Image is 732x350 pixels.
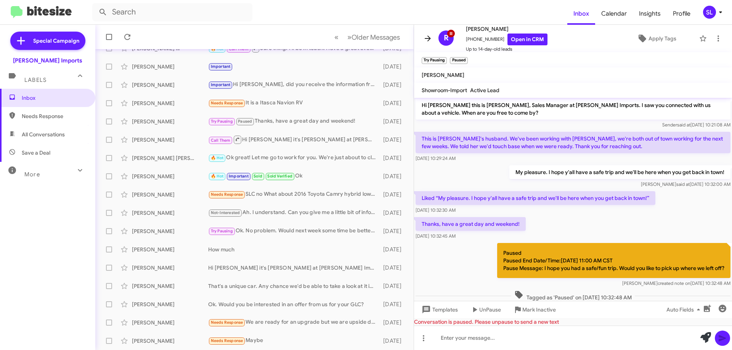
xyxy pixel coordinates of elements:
[352,33,400,42] span: Older Messages
[229,174,249,179] span: Important
[379,191,408,198] div: [DATE]
[132,264,208,272] div: [PERSON_NAME]
[132,136,208,144] div: [PERSON_NAME]
[132,209,208,217] div: [PERSON_NAME]
[379,173,408,180] div: [DATE]
[676,181,690,187] span: said at
[208,190,379,199] div: SLC no What about 2016 Toyota Camry hybrid low miles less than 60k Or 2020 MB GLC 300 approx 80k ...
[660,303,709,316] button: Auto Fields
[497,243,730,278] p: Paused Paused End Date/Time:[DATE] 11:00 AM CST Pause Message: I hope you had a safe/fun trip. Wo...
[334,32,339,42] span: «
[208,135,379,144] div: Hi [PERSON_NAME] it's [PERSON_NAME] at [PERSON_NAME] Imports. Big news! Right now, you can lock i...
[211,174,224,179] span: 🔥 Hot
[464,303,507,316] button: UnPause
[422,57,447,64] small: Try Pausing
[379,246,408,253] div: [DATE]
[511,290,635,301] span: Tagged as 'Paused' on [DATE] 10:32:48 AM
[379,63,408,70] div: [DATE]
[622,280,730,286] span: [PERSON_NAME] [DATE] 10:32:48 AM
[379,337,408,345] div: [DATE]
[208,227,379,235] div: Ok. No problem. Would next week some time be better for you?
[211,82,231,87] span: Important
[509,165,730,179] p: My pleasure. I hope y'all have a safe trip and we'll be here when you get back in town!
[444,32,449,44] span: R
[211,192,243,197] span: Needs Response
[507,303,562,316] button: Mark Inactive
[379,282,408,290] div: [DATE]
[379,319,408,326] div: [DATE]
[522,303,556,316] span: Mark Inactive
[595,3,633,25] a: Calendar
[24,171,40,178] span: More
[450,57,467,64] small: Paused
[211,229,233,233] span: Try Pausing
[416,233,456,239] span: [DATE] 10:32:45 AM
[132,319,208,326] div: [PERSON_NAME]
[677,122,690,128] span: said at
[22,94,87,102] span: Inbox
[567,3,595,25] a: Inbox
[208,336,379,345] div: Maybe
[416,132,730,153] p: This is [PERSON_NAME]'s husband. We've been working with [PERSON_NAME], we're both out of town wo...
[254,174,262,179] span: Sold
[414,318,732,326] div: Conversation is paused. Please unpause to send a new text
[132,81,208,89] div: [PERSON_NAME]
[416,98,730,120] p: Hi [PERSON_NAME] this is [PERSON_NAME], Sales Manager at [PERSON_NAME] Imports. I saw you connect...
[211,210,240,215] span: Not-Interested
[132,99,208,107] div: [PERSON_NAME]
[208,80,379,89] div: Hi [PERSON_NAME], did you receive the information from [PERSON_NAME] [DATE] in regards to the GLA...
[13,57,82,64] div: [PERSON_NAME] Imports
[343,29,405,45] button: Next
[211,101,243,105] span: Needs Response
[416,207,456,213] span: [DATE] 10:32:30 AM
[658,280,690,286] span: created note on
[22,131,65,138] span: All Conversations
[208,208,379,217] div: Ah. I understand. Can you give me a little bit of information on your vehicles condition? Are the...
[132,173,208,180] div: [PERSON_NAME]
[132,300,208,308] div: [PERSON_NAME]
[466,34,547,45] span: [PHONE_NUMBER]
[379,209,408,217] div: [DATE]
[211,155,224,160] span: 🔥 Hot
[22,149,50,157] span: Save a Deal
[379,264,408,272] div: [DATE]
[466,24,547,34] span: [PERSON_NAME]
[414,303,464,316] button: Templates
[641,181,730,187] span: [PERSON_NAME] [DATE] 10:32:00 AM
[667,3,697,25] a: Profile
[208,172,379,181] div: Ok
[208,300,379,308] div: Ok. Would you be interested in an offer from us for your GLC?
[379,118,408,125] div: [DATE]
[420,303,458,316] span: Templates
[211,320,243,325] span: Needs Response
[267,174,292,179] span: Sold Verified
[697,6,724,19] button: SL
[208,153,379,162] div: Ok great! Let me go to work for you. We're just about to close but I'll see what we have availabl...
[132,63,208,70] div: [PERSON_NAME]
[208,246,379,253] div: How much
[211,64,231,69] span: Important
[347,32,352,42] span: »
[479,303,501,316] span: UnPause
[208,99,379,107] div: It is a Itasca Navion RV
[33,37,79,45] span: Special Campaign
[211,338,243,343] span: Needs Response
[507,34,547,45] a: Open in CRM
[330,29,343,45] button: Previous
[633,3,667,25] a: Insights
[208,264,379,272] div: Hi [PERSON_NAME] it's [PERSON_NAME] at [PERSON_NAME] Imports. Big news! Right now, you can lock i...
[208,117,379,126] div: Thanks, have a great day and weekend!
[92,3,252,21] input: Search
[379,99,408,107] div: [DATE]
[422,87,467,94] span: Showroom-Import
[211,119,233,124] span: Try Pausing
[132,118,208,125] div: [PERSON_NAME]
[132,282,208,290] div: [PERSON_NAME]
[666,303,703,316] span: Auto Fields
[617,32,695,45] button: Apply Tags
[422,72,464,78] span: [PERSON_NAME]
